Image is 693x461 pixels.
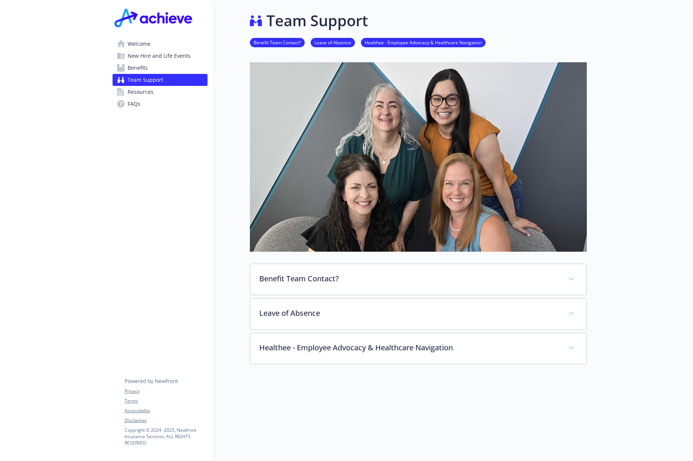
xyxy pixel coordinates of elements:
a: Healthee - Employee Advocacy & Healthcare Navigation [361,39,486,46]
h1: Team Support [266,9,368,32]
p: Copyright © 2024 - 2025 , Newfront Insurance Services, ALL RIGHTS RESERVED [125,427,207,446]
a: Accessibility [125,407,207,414]
span: New Hire and Life Events [128,50,191,62]
a: Leave of Absence [311,39,355,46]
a: Benefit Team Contact? [250,39,305,46]
a: Terms [125,398,207,404]
span: Welcome [128,38,150,50]
a: FAQs [113,98,207,110]
img: team support page banner [250,62,587,251]
span: Benefits [128,62,148,74]
a: Disclaimer [125,417,207,424]
div: Healthee - Employee Advocacy & Healthcare Navigation [250,333,586,364]
p: Benefit Team Contact? [259,273,559,284]
a: Team Support [113,74,207,86]
a: Resources [113,86,207,98]
span: FAQs [128,98,140,110]
span: Team Support [128,74,163,86]
a: Welcome [113,38,207,50]
a: Privacy [125,388,207,395]
p: Healthee - Employee Advocacy & Healthcare Navigation [259,342,559,353]
a: Benefits [113,62,207,74]
a: New Hire and Life Events [113,50,207,62]
p: Leave of Absence [259,308,559,319]
div: Leave of Absence [250,299,586,329]
span: Resources [128,86,153,98]
div: Benefit Team Contact? [250,264,586,295]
